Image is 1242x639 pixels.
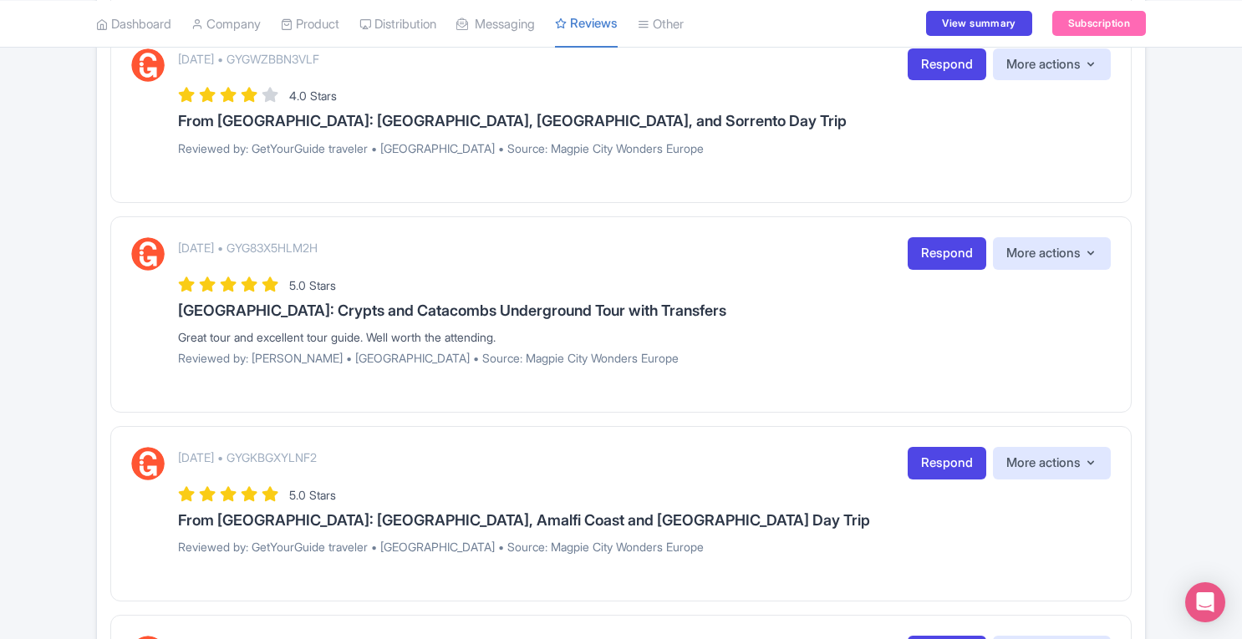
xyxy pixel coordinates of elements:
h3: From [GEOGRAPHIC_DATA]: [GEOGRAPHIC_DATA], Amalfi Coast and [GEOGRAPHIC_DATA] Day Trip [178,512,1111,529]
img: GetYourGuide Logo [131,447,165,480]
p: [DATE] • GYGWZBBN3VLF [178,50,319,68]
a: Dashboard [96,1,171,47]
a: Subscription [1052,11,1146,36]
a: Company [191,1,261,47]
span: 5.0 Stars [289,488,336,502]
p: Reviewed by: [PERSON_NAME] • [GEOGRAPHIC_DATA] • Source: Magpie City Wonders Europe [178,349,1111,367]
button: More actions [993,48,1111,81]
p: Reviewed by: GetYourGuide traveler • [GEOGRAPHIC_DATA] • Source: Magpie City Wonders Europe [178,538,1111,555]
button: More actions [993,447,1111,479]
p: [DATE] • GYGKBGXYLNF2 [178,449,317,466]
h3: [GEOGRAPHIC_DATA]: Crypts and Catacombs Underground Tour with Transfers [178,302,1111,319]
div: Great tour and excellent tour guide. Well worth the attending. [178,328,1111,346]
a: View summary [926,11,1031,36]
div: Open Intercom Messenger [1185,582,1225,622]
a: Other [638,1,684,47]
a: Respond [908,447,986,479]
h3: From [GEOGRAPHIC_DATA]: [GEOGRAPHIC_DATA], [GEOGRAPHIC_DATA], and Sorrento Day Trip [178,113,1111,129]
span: 5.0 Stars [289,278,336,292]
a: Distribution [359,1,436,47]
span: 4.0 Stars [289,89,337,103]
button: More actions [993,237,1111,270]
a: Messaging [456,1,535,47]
p: Reviewed by: GetYourGuide traveler • [GEOGRAPHIC_DATA] • Source: Magpie City Wonders Europe [178,139,1111,157]
a: Respond [908,48,986,81]
p: [DATE] • GYG83X5HLM2H [178,239,318,256]
a: Product [281,1,339,47]
img: GetYourGuide Logo [131,237,165,271]
a: Respond [908,237,986,270]
img: GetYourGuide Logo [131,48,165,82]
